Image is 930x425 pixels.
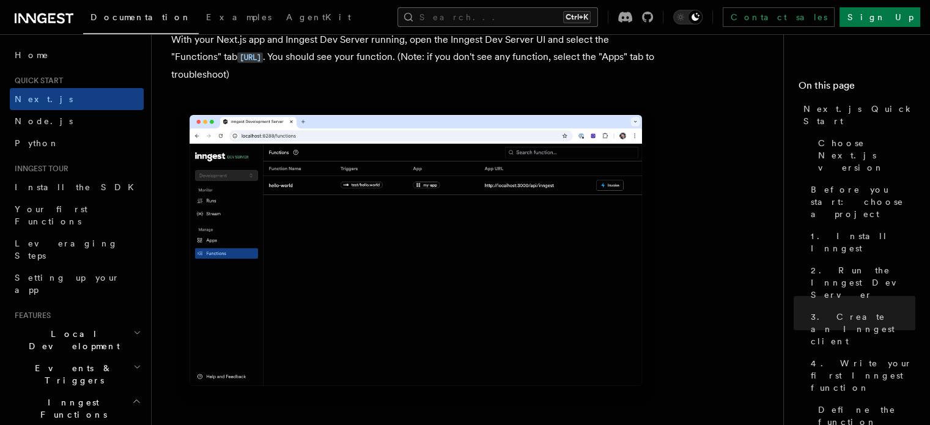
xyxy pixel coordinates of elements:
[813,132,915,179] a: Choose Next.js version
[237,51,263,62] a: [URL]
[15,238,118,261] span: Leveraging Steps
[286,12,351,22] span: AgentKit
[818,137,915,174] span: Choose Next.js version
[811,311,915,347] span: 3. Create an Inngest client
[171,103,660,410] img: Inngest Dev Server web interface's functions tab with functions listed
[811,183,915,220] span: Before you start: choose a project
[10,164,68,174] span: Inngest tour
[15,138,59,148] span: Python
[10,110,144,132] a: Node.js
[799,78,915,98] h4: On this page
[563,11,591,23] kbd: Ctrl+K
[15,49,49,61] span: Home
[397,7,598,27] button: Search...Ctrl+K
[206,12,271,22] span: Examples
[279,4,358,33] a: AgentKit
[806,225,915,259] a: 1. Install Inngest
[803,103,915,127] span: Next.js Quick Start
[723,7,835,27] a: Contact sales
[10,323,144,357] button: Local Development
[811,264,915,301] span: 2. Run the Inngest Dev Server
[840,7,920,27] a: Sign Up
[799,98,915,132] a: Next.js Quick Start
[811,357,915,394] span: 4. Write your first Inngest function
[15,273,120,295] span: Setting up your app
[15,116,73,126] span: Node.js
[90,12,191,22] span: Documentation
[806,259,915,306] a: 2. Run the Inngest Dev Server
[15,182,141,192] span: Install the SDK
[15,94,73,104] span: Next.js
[10,132,144,154] a: Python
[10,328,133,352] span: Local Development
[10,176,144,198] a: Install the SDK
[806,179,915,225] a: Before you start: choose a project
[237,53,263,63] code: [URL]
[10,357,144,391] button: Events & Triggers
[10,76,63,86] span: Quick start
[806,352,915,399] a: 4. Write your first Inngest function
[10,88,144,110] a: Next.js
[10,44,144,66] a: Home
[15,204,87,226] span: Your first Functions
[171,31,660,83] p: With your Next.js app and Inngest Dev Server running, open the Inngest Dev Server UI and select t...
[10,232,144,267] a: Leveraging Steps
[83,4,199,34] a: Documentation
[10,362,133,386] span: Events & Triggers
[199,4,279,33] a: Examples
[10,267,144,301] a: Setting up your app
[811,230,915,254] span: 1. Install Inngest
[10,311,51,320] span: Features
[806,306,915,352] a: 3. Create an Inngest client
[10,396,132,421] span: Inngest Functions
[10,198,144,232] a: Your first Functions
[673,10,703,24] button: Toggle dark mode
